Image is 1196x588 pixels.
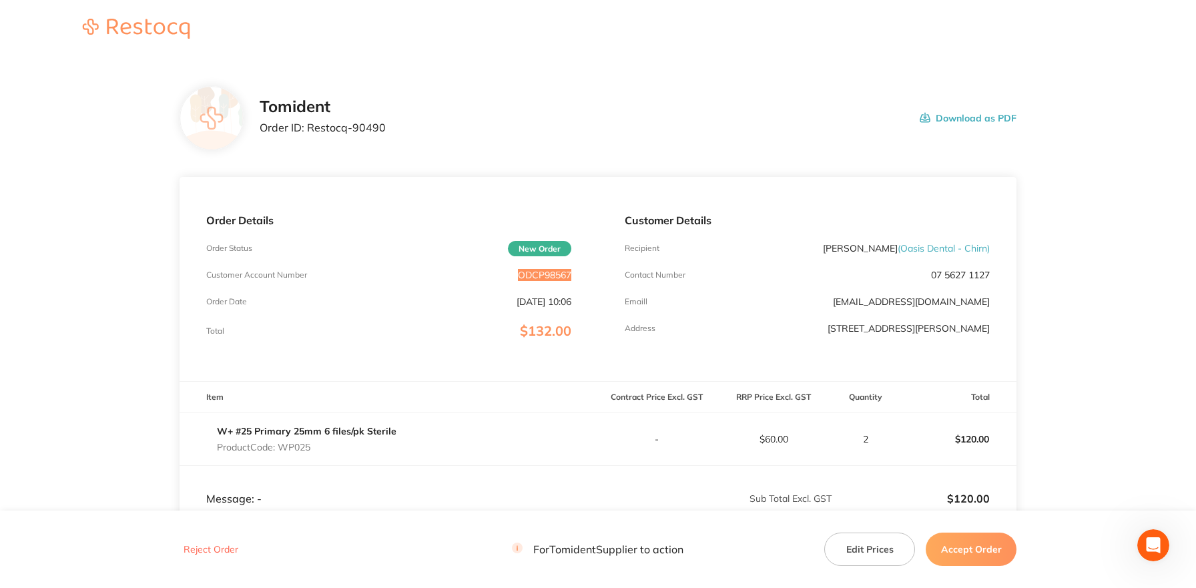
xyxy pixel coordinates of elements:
iframe: Intercom live chat [1137,529,1169,561]
a: W+ #25 Primary 25mm 6 files/pk Sterile [217,425,396,437]
span: New Order [508,241,571,256]
a: Restocq logo [69,19,203,41]
p: Product Code: WP025 [217,442,396,453]
p: Order Date [206,297,247,306]
p: [PERSON_NAME] [823,243,990,254]
p: Order ID: Restocq- 90490 [260,121,386,133]
button: Edit Prices [824,533,915,566]
p: Customer Details [625,214,990,226]
span: ( Oasis Dental - Chirn ) [898,242,990,254]
p: ODCP98567 [518,270,571,280]
p: Address [625,324,655,333]
p: Total [206,326,224,336]
p: $120.00 [900,423,1016,455]
p: Customer Account Number [206,270,307,280]
img: Restocq logo [69,19,203,39]
button: Accept Order [926,533,1016,566]
button: Download as PDF [920,97,1016,139]
p: Contact Number [625,270,685,280]
p: Emaill [625,297,647,306]
p: - [599,434,715,445]
p: 2 [833,434,898,445]
p: Sub Total Excl. GST [599,493,832,504]
p: Recipient [625,244,659,253]
td: Message: - [180,465,598,505]
p: 07 5627 1127 [931,270,990,280]
th: Quantity [832,382,899,413]
th: Total [900,382,1017,413]
th: RRP Price Excl. GST [715,382,833,413]
p: $120.00 [833,493,990,505]
p: [STREET_ADDRESS][PERSON_NAME] [828,323,990,334]
span: $132.00 [520,322,571,339]
p: Order Status [206,244,252,253]
p: For Tomident Supplier to action [512,543,683,556]
p: $60.00 [716,434,832,445]
p: Order Details [206,214,571,226]
a: [EMAIL_ADDRESS][DOMAIN_NAME] [833,296,990,308]
th: Item [180,382,598,413]
button: Reject Order [180,544,242,556]
h2: Tomident [260,97,386,116]
th: Contract Price Excl. GST [598,382,715,413]
p: [DATE] 10:06 [517,296,571,307]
